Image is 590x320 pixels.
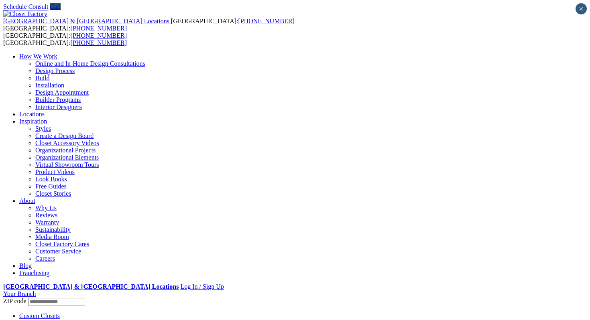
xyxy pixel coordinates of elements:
[576,3,587,14] button: Close
[3,298,26,304] span: ZIP code
[35,183,67,190] a: Free Guides
[35,168,75,175] a: Product Videos
[3,10,47,18] img: Closet Factory
[35,60,145,67] a: Online and In-Home Design Consultations
[3,18,169,24] span: [GEOGRAPHIC_DATA] & [GEOGRAPHIC_DATA] Locations
[19,312,60,319] a: Custom Closets
[35,233,69,240] a: Media Room
[71,32,127,39] a: [PHONE_NUMBER]
[19,197,35,204] a: About
[3,3,48,10] a: Schedule Consult
[238,18,294,24] a: [PHONE_NUMBER]
[35,82,64,89] a: Installation
[35,125,51,132] a: Styles
[19,262,32,269] a: Blog
[3,290,36,297] a: Your Branch
[35,212,57,219] a: Reviews
[35,89,89,96] a: Design Appointment
[28,298,85,306] input: Enter your Zip code
[71,25,127,32] a: [PHONE_NUMBER]
[35,147,96,154] a: Organizational Projects
[35,248,81,255] a: Customer Service
[35,219,59,226] a: Warranty
[35,67,75,74] a: Design Process
[35,154,99,161] a: Organizational Elements
[35,255,55,262] a: Careers
[3,18,171,24] a: [GEOGRAPHIC_DATA] & [GEOGRAPHIC_DATA] Locations
[35,96,81,103] a: Builder Programs
[19,53,57,60] a: How We Work
[35,132,94,139] a: Create a Design Board
[35,103,82,110] a: Interior Designers
[35,140,99,146] a: Closet Accessory Videos
[71,39,127,46] a: [PHONE_NUMBER]
[3,283,179,290] a: [GEOGRAPHIC_DATA] & [GEOGRAPHIC_DATA] Locations
[35,176,67,182] a: Look Books
[35,205,57,211] a: Why Us
[35,161,99,168] a: Virtual Showroom Tours
[35,190,71,197] a: Closet Stories
[50,3,61,10] a: Call
[19,269,50,276] a: Franchising
[19,118,47,125] a: Inspiration
[19,111,45,117] a: Locations
[3,32,127,46] span: [GEOGRAPHIC_DATA]: [GEOGRAPHIC_DATA]:
[35,75,50,81] a: Build
[3,18,295,32] span: [GEOGRAPHIC_DATA]: [GEOGRAPHIC_DATA]:
[35,226,71,233] a: Sustainability
[35,241,89,247] a: Closet Factory Cares
[180,283,224,290] a: Log In / Sign Up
